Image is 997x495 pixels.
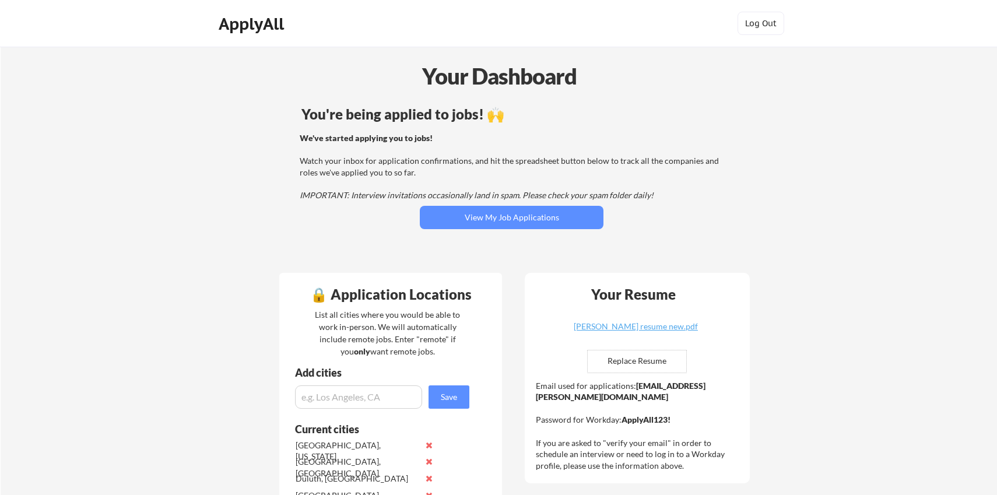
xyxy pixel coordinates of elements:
[282,287,499,301] div: 🔒 Application Locations
[536,380,742,472] div: Email used for applications: Password for Workday: If you are asked to "verify your email" in ord...
[295,385,422,409] input: e.g. Los Angeles, CA
[1,59,997,93] div: Your Dashboard
[296,456,419,479] div: [GEOGRAPHIC_DATA], [GEOGRAPHIC_DATA]
[420,206,603,229] button: View My Job Applications
[301,107,722,121] div: You're being applied to jobs! 🙌
[300,190,654,200] em: IMPORTANT: Interview invitations occasionally land in spam. Please check your spam folder daily!
[219,14,287,34] div: ApplyAll
[354,346,370,356] strong: only
[575,287,691,301] div: Your Resume
[296,473,419,485] div: Duluth, [GEOGRAPHIC_DATA]
[296,440,419,462] div: [GEOGRAPHIC_DATA], [US_STATE]
[295,424,457,434] div: Current cities
[622,415,670,424] strong: ApplyAll123!
[300,133,433,143] strong: We've started applying you to jobs!
[566,322,705,340] a: [PERSON_NAME] resume new.pdf
[295,367,472,378] div: Add cities
[429,385,469,409] button: Save
[300,132,720,201] div: Watch your inbox for application confirmations, and hit the spreadsheet button below to track all...
[738,12,784,35] button: Log Out
[307,308,468,357] div: List all cities where you would be able to work in-person. We will automatically include remote j...
[566,322,705,331] div: [PERSON_NAME] resume new.pdf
